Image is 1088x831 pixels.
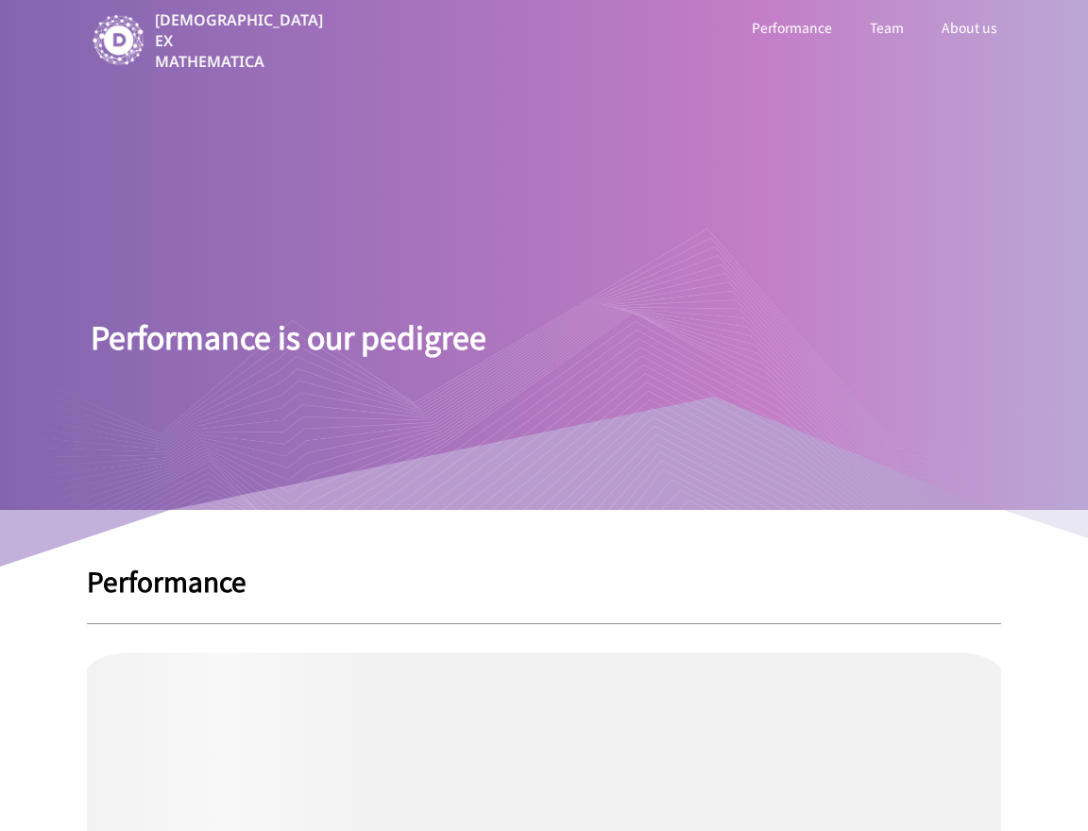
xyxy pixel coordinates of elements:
a: Team [866,15,908,40]
a: About us [938,15,1001,40]
a: Performance [748,15,836,40]
img: image [91,13,145,68]
h1: Performance [87,567,1001,595]
p: [DEMOGRAPHIC_DATA] EX MATHEMATICA [155,9,327,72]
